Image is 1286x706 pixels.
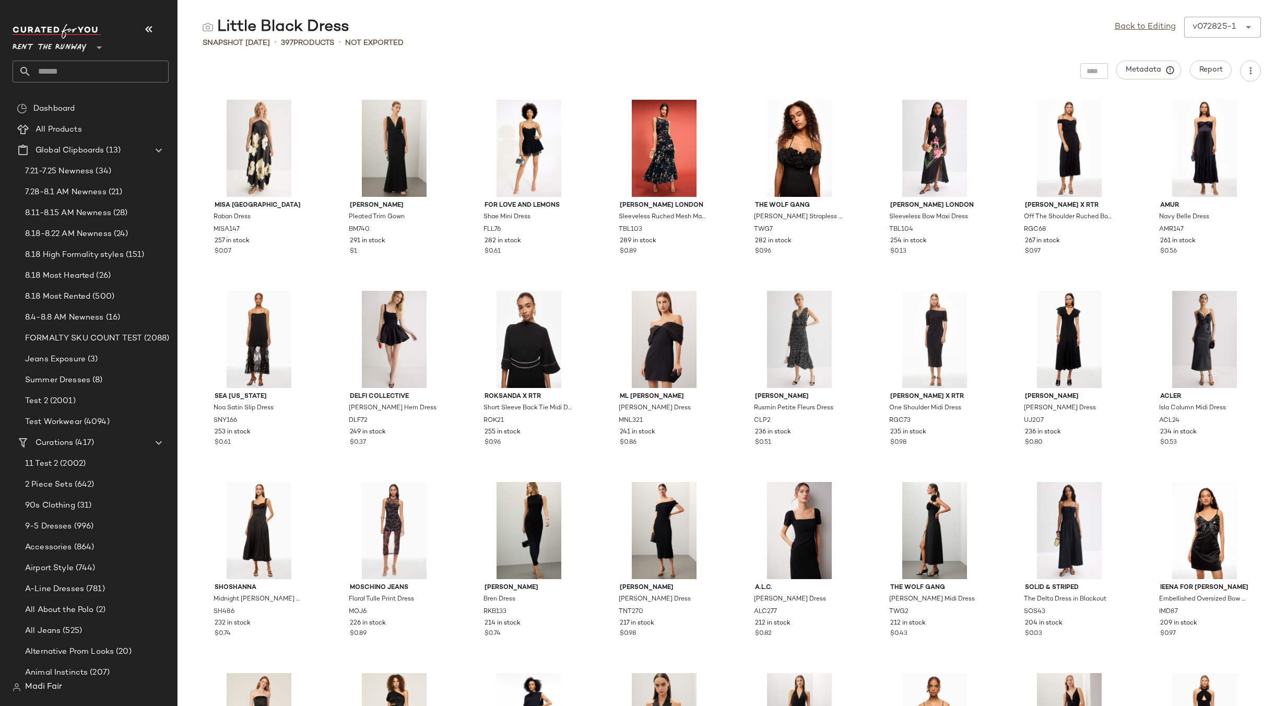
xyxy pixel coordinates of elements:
span: Sea [US_STATE] [215,392,303,402]
span: Global Clipboards [36,145,104,157]
span: The Wolf Gang [755,201,844,210]
span: • [274,37,277,49]
span: The Wolf Gang [890,583,979,593]
img: svg%3e [203,22,213,32]
span: Embellished Oversized Bow Mini Dress [1159,595,1248,604]
span: $0.98 [620,629,636,639]
span: BM740 [349,225,370,234]
span: MNL321 [619,416,643,426]
span: Airport Style [25,562,74,574]
span: (864) [72,542,95,554]
span: All Products [36,124,82,136]
span: (21) [107,186,123,198]
span: Solid & Striped [1025,583,1114,593]
span: $0.97 [1025,247,1041,256]
span: $0.03 [1025,629,1042,639]
span: $1 [350,247,357,256]
span: $0.53 [1160,438,1177,448]
span: 241 in stock [620,428,655,437]
span: [PERSON_NAME] London [890,201,979,210]
span: 204 in stock [1025,619,1063,628]
span: SOS43 [1024,607,1045,617]
span: [PERSON_NAME] Dress [619,404,691,413]
span: [PERSON_NAME] [350,201,439,210]
span: Off The Shoulder Ruched Bodice Dress [1024,213,1113,222]
img: ACL24.jpg [1152,291,1257,388]
span: [PERSON_NAME] Strapless Midi Dress [754,213,843,222]
span: [PERSON_NAME] Dress [619,595,691,604]
span: IMD87 [1159,607,1178,617]
span: MOJ6 [349,607,367,617]
span: (151) [124,249,145,261]
span: 291 in stock [350,237,385,246]
span: Sleeveless Bow Maxi Dress [889,213,968,222]
span: Report [1199,66,1223,74]
span: $0.96 [485,438,501,448]
span: Floral Tulle Print Dress [349,595,414,604]
img: SOS43.jpg [1017,482,1122,579]
span: [PERSON_NAME] London [620,201,709,210]
span: 249 in stock [350,428,386,437]
button: Metadata [1116,61,1182,79]
img: BM740.jpg [341,100,447,197]
img: MISA147.jpg [206,100,312,197]
span: Test Workwear [25,416,82,428]
span: (2088) [142,333,169,345]
span: (20) [114,646,132,658]
span: [PERSON_NAME] [755,392,844,402]
span: Shae Mini Dress [483,213,530,222]
span: Madi Fair [25,681,62,693]
span: RGC68 [1024,225,1046,234]
span: SNY166 [214,416,237,426]
span: AMR147 [1159,225,1184,234]
span: 9-5 Dresses [25,521,72,533]
span: Isla Column Midi Dress [1159,404,1226,413]
img: TBL103.jpg [611,100,717,197]
span: $0.13 [890,247,906,256]
a: Back to Editing [1115,21,1176,33]
span: UJ207 [1024,416,1044,426]
span: One Shoulder Midi Dress [889,404,961,413]
span: (525) [61,625,82,637]
span: 253 in stock [215,428,251,437]
span: MISA147 [214,225,240,234]
img: RKB133.jpg [476,482,582,579]
span: A.L.C. [755,583,844,593]
span: TBL103 [619,225,642,234]
span: • [338,37,341,49]
span: 234 in stock [1160,428,1197,437]
img: MOJ6.jpg [341,482,447,579]
span: 236 in stock [1025,428,1061,437]
span: $0.82 [755,629,772,639]
span: $0.37 [350,438,366,448]
span: Moschino Jeans [350,583,439,593]
span: SH486 [214,607,234,617]
span: $0.56 [1160,247,1177,256]
span: (4094) [82,416,110,428]
span: Navy Belle Dress [1159,213,1209,222]
img: IMD87.jpg [1152,482,1257,579]
span: $0.43 [890,629,907,639]
span: FLL76 [483,225,501,234]
span: 8.11-8.15 AM Newness [25,207,111,219]
span: Raban Dress [214,213,251,222]
span: TWG7 [754,225,773,234]
span: [PERSON_NAME] Hem Dress [349,404,436,413]
div: v072825-1 [1193,21,1236,33]
span: Noa Satin Slip Dress [214,404,274,413]
span: (417) [73,437,94,449]
img: RGC68.jpg [1017,100,1122,197]
span: $0.74 [485,629,501,639]
span: Roksanda x RTR [485,392,573,402]
img: SNY166.jpg [206,291,312,388]
span: RKB133 [483,607,506,617]
span: $0.07 [215,247,231,256]
img: ROK21.jpg [476,291,582,388]
span: DELFI Collective [350,392,439,402]
span: (31) [75,500,92,512]
span: ROK21 [483,416,504,426]
span: TNT270 [619,607,643,617]
img: DLF72.jpg [341,291,447,388]
span: (26) [94,270,111,282]
span: (2001) [48,395,76,407]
